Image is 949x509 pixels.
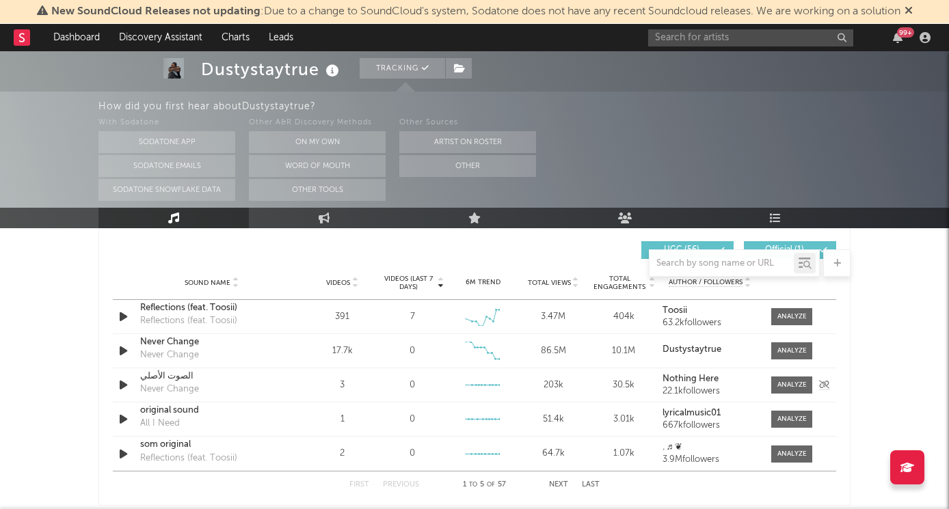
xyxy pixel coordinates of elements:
[522,310,585,324] div: 3.47M
[663,374,719,383] strong: Nothing Here
[893,32,903,43] button: 99+
[663,345,758,355] a: Dustystaytrue
[399,131,536,153] button: Artist on Roster
[410,344,415,358] div: 0
[399,155,536,177] button: Other
[410,379,415,392] div: 0
[549,481,568,489] button: Next
[663,306,758,316] a: Toosii
[201,58,343,81] div: Dustystaytrue
[140,417,180,430] div: All I Need
[140,335,283,349] a: Never Change
[522,413,585,426] div: 51.4k
[310,447,374,460] div: 2
[140,301,283,315] a: Reflections (feat. Toosii)
[140,348,199,362] div: Never Change
[98,115,235,131] div: With Sodatone
[381,275,436,291] span: Videos (last 7 days)
[592,275,647,291] span: Total Engagements
[326,279,350,287] span: Videos
[522,379,585,392] div: 203k
[140,438,283,452] a: som original
[140,370,283,383] a: الصوت الأصلي
[641,241,734,259] button: UGC(56)
[592,310,656,324] div: 404k
[446,477,522,493] div: 1 5 57
[522,344,585,358] div: 86.5M
[249,179,386,201] button: Other Tools
[98,131,235,153] button: Sodatone App
[259,24,303,51] a: Leads
[663,421,758,430] div: 667k followers
[140,383,199,396] div: Never Change
[592,413,656,426] div: 3.01k
[185,279,230,287] span: Sound Name
[648,29,853,46] input: Search for artists
[582,481,600,489] button: Last
[451,277,515,288] div: 6M Trend
[410,447,415,460] div: 0
[650,258,794,269] input: Search by song name or URL
[140,404,283,417] a: original sound
[744,241,836,259] button: Official(1)
[212,24,259,51] a: Charts
[897,27,914,38] div: 99 +
[51,6,260,17] span: New SoundCloud Releases not updating
[51,6,900,17] span: : Due to a change to SoundCloud's system, Sodatone does not have any recent Soundcloud releases. ...
[663,387,758,396] div: 22.1k followers
[663,306,687,315] strong: Toosii
[249,131,386,153] button: On My Own
[663,409,758,418] a: lyricalmusic01
[109,24,212,51] a: Discovery Assistant
[310,310,374,324] div: 391
[249,155,386,177] button: Word Of Mouth
[663,318,758,328] div: 63.2k followers
[249,115,386,131] div: Other A&R Discovery Methods
[98,98,949,115] div: How did you first hear about Dustystaytrue ?
[469,482,477,488] span: to
[140,314,237,328] div: Reflections (feat. Toosii)
[663,409,721,417] strong: lyricalmusic01
[310,413,374,426] div: 1
[592,344,656,358] div: 10.1M
[310,344,374,358] div: 17.7k
[663,443,683,452] strong: . ♬ ❦
[349,481,369,489] button: First
[663,374,758,384] a: Nothing Here
[905,6,913,17] span: Dismiss
[98,179,235,201] button: Sodatone Snowflake Data
[140,452,237,465] div: Reflections (feat. Toosii)
[650,246,713,254] span: UGC ( 56 )
[753,246,816,254] span: Official ( 1 )
[663,455,758,465] div: 3.9M followers
[487,482,495,488] span: of
[528,279,571,287] span: Total Views
[399,115,536,131] div: Other Sources
[44,24,109,51] a: Dashboard
[663,443,758,452] a: . ♬ ❦
[360,58,445,79] button: Tracking
[592,379,656,392] div: 30.5k
[310,379,374,392] div: 3
[98,155,235,177] button: Sodatone Emails
[383,481,419,489] button: Previous
[592,447,656,460] div: 1.07k
[669,278,743,287] span: Author / Followers
[410,310,415,324] div: 7
[522,447,585,460] div: 64.7k
[410,413,415,426] div: 0
[663,345,721,354] strong: Dustystaytrue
